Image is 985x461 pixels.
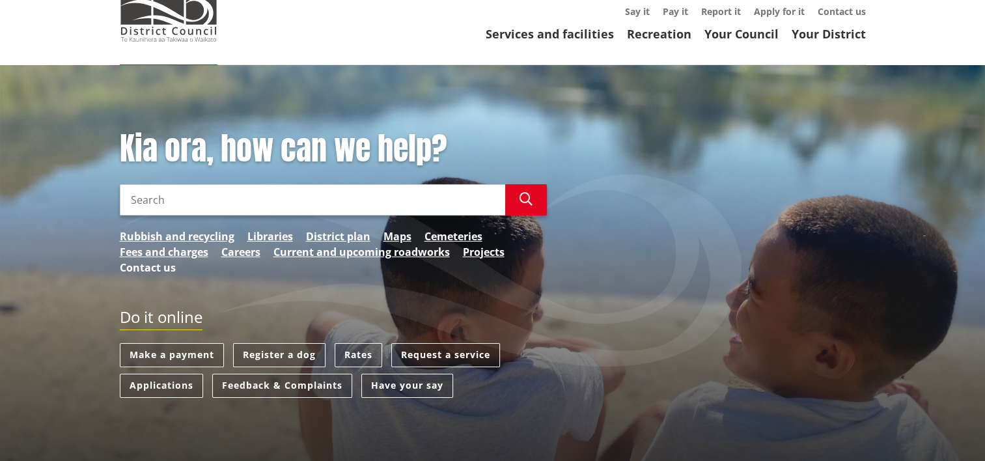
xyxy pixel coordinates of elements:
a: Make a payment [120,343,224,367]
a: Have your say [361,374,453,398]
a: Rates [335,343,382,367]
a: Applications [120,374,203,398]
a: Feedback & Complaints [212,374,352,398]
a: Libraries [247,229,293,244]
a: Fees and charges [120,244,208,260]
a: Pay it [663,5,688,18]
h1: Kia ora, how can we help? [120,130,547,168]
iframe: Messenger Launcher [925,406,972,453]
a: Services and facilities [486,26,614,42]
a: Cemeteries [424,229,482,244]
input: Search input [120,184,505,216]
a: Rubbish and recycling [120,229,234,244]
a: Your District [792,26,866,42]
a: District plan [306,229,370,244]
a: Say it [625,5,650,18]
h2: Do it online [120,308,202,331]
a: Contact us [818,5,866,18]
a: Report it [701,5,741,18]
a: Current and upcoming roadworks [273,244,450,260]
a: Your Council [704,26,779,42]
a: Careers [221,244,260,260]
a: Apply for it [754,5,805,18]
a: Projects [463,244,505,260]
a: Contact us [120,260,176,275]
a: Request a service [391,343,500,367]
a: Register a dog [233,343,326,367]
a: Maps [383,229,411,244]
a: Recreation [627,26,691,42]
